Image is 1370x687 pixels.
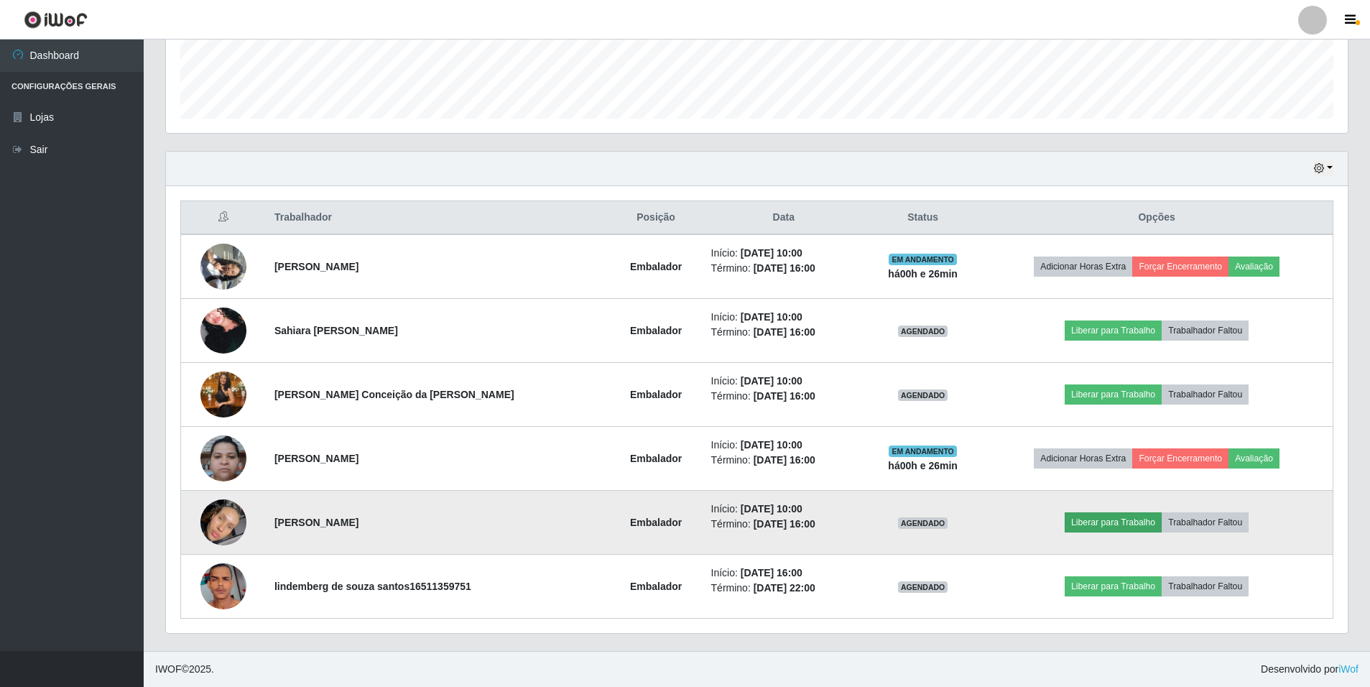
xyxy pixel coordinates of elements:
[200,297,246,364] img: 1758222051046.jpeg
[200,236,246,297] img: 1751893285933.jpeg
[754,518,815,530] time: [DATE] 16:00
[754,582,815,594] time: [DATE] 22:00
[1228,257,1279,277] button: Avaliação
[711,374,856,389] li: Início:
[889,254,957,265] span: EM ANDAMENTO
[898,517,948,529] span: AGENDADO
[630,453,682,464] strong: Embalador
[741,311,802,323] time: [DATE] 10:00
[711,310,856,325] li: Início:
[610,201,703,235] th: Posição
[1065,576,1162,596] button: Liberar para Trabalho
[711,453,856,468] li: Término:
[1034,448,1132,469] button: Adicionar Horas Extra
[274,581,471,592] strong: lindemberg de souza santos16511359751
[200,428,246,489] img: 1758911818594.jpeg
[630,325,682,336] strong: Embalador
[630,389,682,400] strong: Embalador
[711,246,856,261] li: Início:
[630,517,682,528] strong: Embalador
[741,247,802,259] time: [DATE] 10:00
[754,262,815,274] time: [DATE] 16:00
[1261,662,1359,677] span: Desenvolvido por
[1132,448,1228,469] button: Forçar Encerramento
[741,567,802,578] time: [DATE] 16:00
[200,354,246,435] img: 1758572394324.jpeg
[754,390,815,402] time: [DATE] 16:00
[889,446,957,457] span: EM ANDAMENTO
[630,261,682,272] strong: Embalador
[898,389,948,401] span: AGENDADO
[266,201,610,235] th: Trabalhador
[711,325,856,340] li: Término:
[711,389,856,404] li: Término:
[711,517,856,532] li: Término:
[1162,321,1249,341] button: Trabalhador Faltou
[274,261,358,272] strong: [PERSON_NAME]
[741,503,802,515] time: [DATE] 10:00
[1228,448,1279,469] button: Avaliação
[155,663,182,675] span: IWOF
[274,517,358,528] strong: [PERSON_NAME]
[898,326,948,337] span: AGENDADO
[1162,512,1249,532] button: Trabalhador Faltou
[274,389,514,400] strong: [PERSON_NAME] Conceição da [PERSON_NAME]
[711,581,856,596] li: Término:
[274,453,358,464] strong: [PERSON_NAME]
[1065,512,1162,532] button: Liberar para Trabalho
[155,662,214,677] span: © 2025 .
[711,566,856,581] li: Início:
[981,201,1333,235] th: Opções
[711,261,856,276] li: Término:
[888,268,958,280] strong: há 00 h e 26 min
[1162,576,1249,596] button: Trabalhador Faltou
[630,581,682,592] strong: Embalador
[274,325,398,336] strong: Sahiara [PERSON_NAME]
[888,460,958,471] strong: há 00 h e 26 min
[754,454,815,466] time: [DATE] 16:00
[754,326,815,338] time: [DATE] 16:00
[200,473,246,573] img: 1758906897886.jpeg
[711,502,856,517] li: Início:
[24,11,88,29] img: CoreUI Logo
[1162,384,1249,405] button: Trabalhador Faltou
[703,201,865,235] th: Data
[1034,257,1132,277] button: Adicionar Horas Extra
[741,439,802,451] time: [DATE] 10:00
[200,563,246,610] img: 1758041935136.jpeg
[1065,321,1162,341] button: Liberar para Trabalho
[711,438,856,453] li: Início:
[898,581,948,593] span: AGENDADO
[1065,384,1162,405] button: Liberar para Trabalho
[1132,257,1228,277] button: Forçar Encerramento
[741,375,802,387] time: [DATE] 10:00
[865,201,981,235] th: Status
[1338,663,1359,675] a: iWof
